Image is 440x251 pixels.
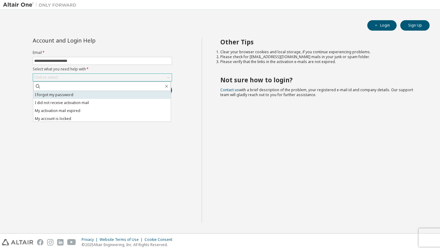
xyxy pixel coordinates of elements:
a: Contact us [220,87,239,92]
span: with a brief description of the problem, your registered e-mail id and company details. Our suppo... [220,87,413,97]
label: Select what you need help with [33,67,172,72]
li: I forgot my password [33,91,171,99]
li: Please check for [EMAIL_ADDRESS][DOMAIN_NAME] mails in your junk or spam folder. [220,54,419,59]
button: Login [367,20,397,31]
label: Email [33,50,172,55]
h2: Not sure how to login? [220,76,419,84]
img: instagram.svg [47,239,53,245]
img: linkedin.svg [57,239,64,245]
li: Clear your browser cookies and local storage, if you continue experiencing problems. [220,50,419,54]
p: © 2025 Altair Engineering, Inc. All Rights Reserved. [82,242,176,247]
li: Please verify that the links in the activation e-mails are not expired. [220,59,419,64]
div: Click to select [33,74,172,81]
div: Account and Login Help [33,38,144,43]
div: Click to select [34,75,58,80]
div: Privacy [82,237,100,242]
div: Cookie Consent [145,237,176,242]
img: facebook.svg [37,239,43,245]
div: Website Terms of Use [100,237,145,242]
img: Altair One [3,2,79,8]
button: Sign Up [400,20,430,31]
h2: Other Tips [220,38,419,46]
img: youtube.svg [67,239,76,245]
img: altair_logo.svg [2,239,33,245]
